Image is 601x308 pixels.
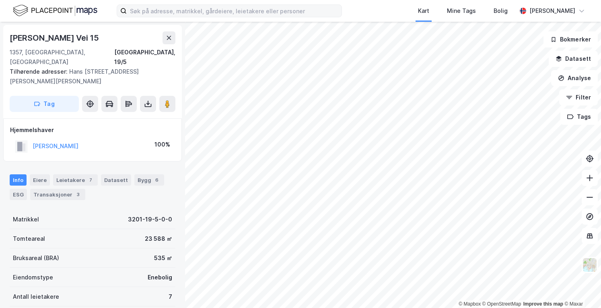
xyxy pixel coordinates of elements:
div: 23 588 ㎡ [145,234,172,244]
div: Datasett [101,174,131,186]
input: Søk på adresse, matrikkel, gårdeiere, leietakere eller personer [127,5,342,17]
img: logo.f888ab2527a4732fd821a326f86c7f29.svg [13,4,97,18]
button: Analyse [551,70,598,86]
div: Leietakere [53,174,98,186]
a: OpenStreetMap [482,301,521,307]
div: ESG [10,189,27,200]
div: 7 [86,176,95,184]
div: Transaksjoner [30,189,85,200]
div: 1357, [GEOGRAPHIC_DATA], [GEOGRAPHIC_DATA] [10,48,114,67]
div: 100% [154,140,170,149]
img: Z [582,257,597,273]
div: 7 [169,292,172,302]
button: Datasett [549,51,598,67]
button: Filter [559,89,598,105]
div: Kart [418,6,429,16]
button: Tags [560,109,598,125]
a: Improve this map [523,301,563,307]
div: Bygg [134,174,164,186]
div: Mine Tags [447,6,476,16]
button: Bokmerker [543,31,598,48]
span: Tilhørende adresser: [10,68,69,75]
div: Info [10,174,27,186]
div: [PERSON_NAME] Vei 15 [10,31,101,44]
div: Eiendomstype [13,273,53,282]
div: [GEOGRAPHIC_DATA], 19/5 [114,48,175,67]
div: Enebolig [148,273,172,282]
div: Matrikkel [13,215,39,224]
div: Tomteareal [13,234,45,244]
div: [PERSON_NAME] [529,6,575,16]
div: Bruksareal (BRA) [13,253,59,263]
button: Tag [10,96,79,112]
div: Hans [STREET_ADDRESS][PERSON_NAME][PERSON_NAME] [10,67,169,86]
div: 535 ㎡ [154,253,172,263]
iframe: Chat Widget [561,269,601,308]
a: Mapbox [459,301,481,307]
div: 3 [74,190,82,198]
div: 6 [153,176,161,184]
div: Hjemmelshaver [10,125,175,135]
div: Antall leietakere [13,292,59,302]
div: 3201-19-5-0-0 [128,215,172,224]
div: Eiere [30,174,50,186]
div: Bolig [494,6,508,16]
